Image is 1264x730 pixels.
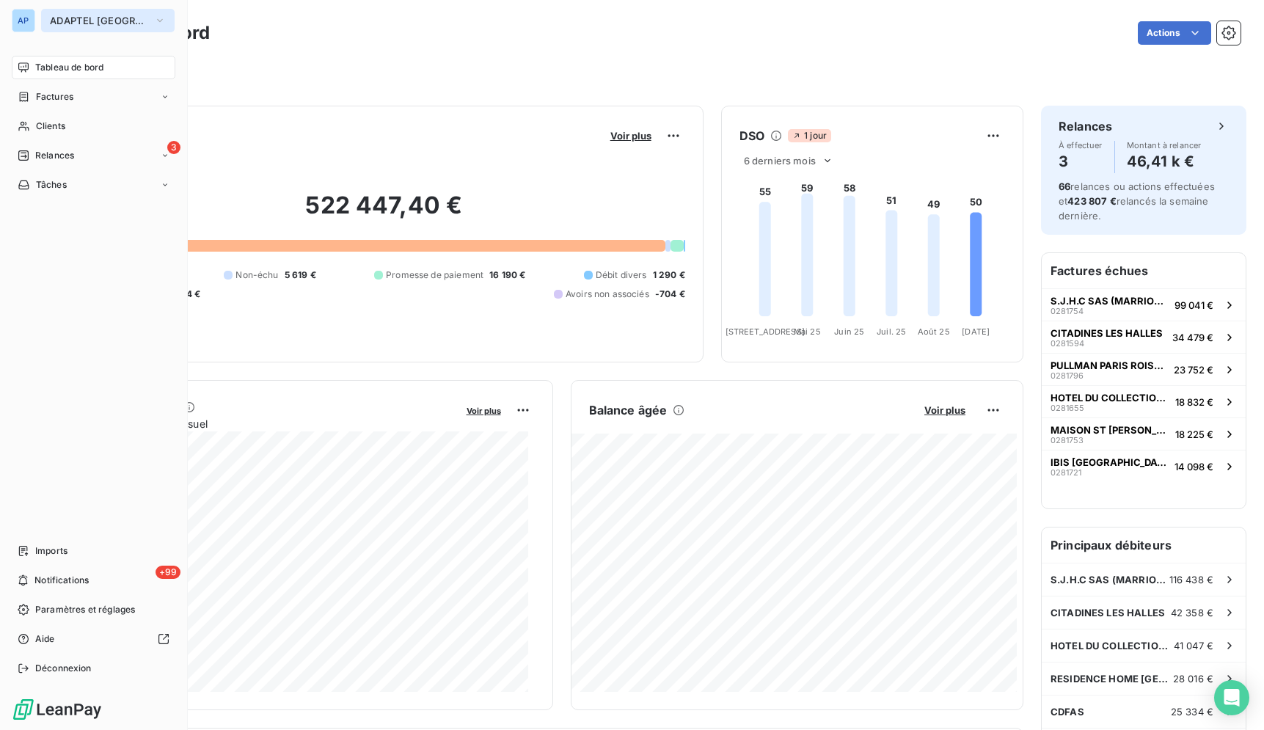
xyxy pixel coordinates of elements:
h6: DSO [739,127,764,145]
span: HOTEL DU COLLECTIONNEUR [1051,392,1169,404]
span: 1 290 € [653,269,685,282]
tspan: Août 25 [917,326,949,337]
tspan: Juin 25 [834,326,864,337]
span: 116 438 € [1169,574,1213,585]
span: CITADINES LES HALLES [1051,607,1165,618]
h2: 522 447,40 € [83,191,685,235]
span: Notifications [34,574,89,587]
span: Relances [35,149,74,162]
span: ADAPTEL [GEOGRAPHIC_DATA] [50,15,148,26]
button: MAISON ST [PERSON_NAME]028175318 225 € [1042,417,1246,450]
span: CDFAS [1051,706,1084,718]
span: 41 047 € [1174,640,1213,651]
span: Imports [35,544,67,558]
span: Débit divers [596,269,647,282]
span: MAISON ST [PERSON_NAME] [1051,424,1169,436]
span: Factures [36,90,73,103]
span: 6 derniers mois [744,155,816,167]
img: Logo LeanPay [12,698,103,721]
span: 1 jour [788,129,831,142]
span: S.J.H.C SAS (MARRIOTT RIVE GAUCHE) [1051,574,1169,585]
span: 66 [1059,180,1070,192]
button: Voir plus [606,129,656,142]
a: Aide [12,627,175,651]
span: 34 479 € [1172,332,1213,343]
h6: Balance âgée [589,401,668,419]
div: AP [12,9,35,32]
button: IBIS [GEOGRAPHIC_DATA]028172114 098 € [1042,450,1246,482]
h6: Factures échues [1042,253,1246,288]
span: relances ou actions effectuées et relancés la semaine dernière. [1059,180,1215,222]
span: 0281721 [1051,468,1081,477]
span: 14 098 € [1175,461,1213,472]
span: 42 358 € [1171,607,1213,618]
span: -704 € [655,288,685,301]
span: Paramètres et réglages [35,603,135,616]
tspan: Mai 25 [793,326,820,337]
span: Avoirs non associés [566,288,649,301]
span: Montant à relancer [1127,141,1202,150]
span: Voir plus [610,130,651,142]
span: 99 041 € [1175,299,1213,311]
span: IBIS [GEOGRAPHIC_DATA] [1051,456,1169,468]
span: 18 832 € [1175,396,1213,408]
span: 0281655 [1051,404,1084,412]
span: HOTEL DU COLLECTIONNEUR [1051,640,1174,651]
span: CITADINES LES HALLES [1051,327,1163,339]
span: À effectuer [1059,141,1103,150]
span: 16 190 € [489,269,525,282]
span: 25 334 € [1171,706,1213,718]
span: Tableau de bord [35,61,103,74]
span: 0281753 [1051,436,1084,445]
span: 28 016 € [1173,673,1213,685]
span: +99 [156,566,180,579]
h6: Principaux débiteurs [1042,528,1246,563]
tspan: Juil. 25 [877,326,906,337]
button: S.J.H.C SAS (MARRIOTT RIVE GAUCHE)028175499 041 € [1042,288,1246,321]
span: Promesse de paiement [386,269,483,282]
div: Open Intercom Messenger [1214,680,1249,715]
span: Déconnexion [35,662,92,675]
span: Clients [36,120,65,133]
h4: 46,41 k € [1127,150,1202,173]
span: 23 752 € [1174,364,1213,376]
span: S.J.H.C SAS (MARRIOTT RIVE GAUCHE) [1051,295,1169,307]
span: 5 619 € [285,269,316,282]
span: 0281754 [1051,307,1084,315]
tspan: [DATE] [962,326,990,337]
span: 423 807 € [1067,195,1116,207]
button: CITADINES LES HALLES028159434 479 € [1042,321,1246,353]
button: Voir plus [462,404,505,417]
button: Actions [1138,21,1211,45]
span: Chiffre d'affaires mensuel [83,416,456,431]
span: 3 [167,141,180,154]
button: Voir plus [920,404,970,417]
span: 18 225 € [1175,428,1213,440]
h6: Relances [1059,117,1112,135]
span: 0281594 [1051,339,1084,348]
h4: 3 [1059,150,1103,173]
span: RESIDENCE HOME [GEOGRAPHIC_DATA] [1051,673,1173,685]
button: PULLMAN PARIS ROISSY CDG028179623 752 € [1042,353,1246,385]
span: Voir plus [467,406,501,416]
span: Aide [35,632,55,646]
span: 0281796 [1051,371,1084,380]
span: Voir plus [924,404,965,416]
button: HOTEL DU COLLECTIONNEUR028165518 832 € [1042,385,1246,417]
span: PULLMAN PARIS ROISSY CDG [1051,359,1168,371]
tspan: [STREET_ADDRESS] [725,326,804,337]
span: Tâches [36,178,67,191]
span: Non-échu [235,269,278,282]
